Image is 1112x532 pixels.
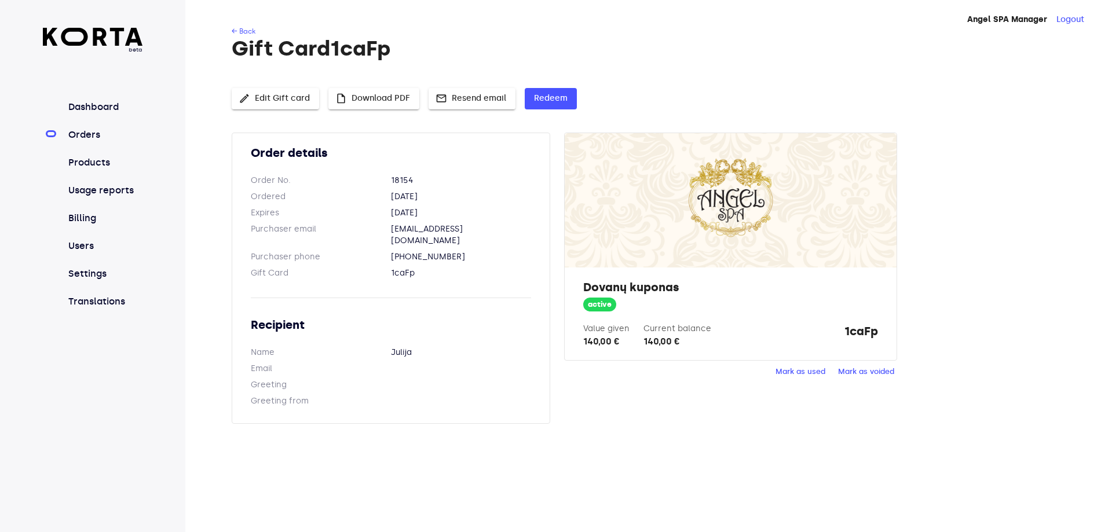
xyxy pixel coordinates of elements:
[583,335,630,348] div: 140,00 €
[232,27,255,35] a: ← Back
[391,175,531,186] dd: 18154
[251,347,391,358] dt: Name
[66,156,143,170] a: Products
[583,299,616,310] span: active
[251,175,391,186] dt: Order No.
[251,251,391,263] dt: Purchaser phone
[66,128,143,142] a: Orders
[773,363,828,381] button: Mark as used
[835,363,897,381] button: Mark as voided
[391,347,531,358] dd: Julija
[43,28,143,54] a: beta
[338,91,410,106] span: Download PDF
[643,335,711,348] div: 140,00 €
[844,323,878,348] strong: 1caFp
[66,267,143,281] a: Settings
[43,46,143,54] span: beta
[391,223,531,247] dd: [EMAIL_ADDRESS][DOMAIN_NAME]
[643,324,711,333] label: Current balance
[66,184,143,197] a: Usage reports
[251,317,531,333] h2: Recipient
[66,239,143,253] a: Users
[232,92,319,102] a: Edit Gift card
[232,88,319,109] button: Edit Gift card
[43,28,143,46] img: Korta
[534,91,568,106] span: Redeem
[967,14,1047,24] strong: Angel SPA Manager
[239,93,250,104] span: edit
[66,100,143,114] a: Dashboard
[251,223,391,247] dt: Purchaser email
[66,295,143,309] a: Translations
[251,207,391,219] dt: Expires
[583,279,877,295] h2: Dovanų kuponas
[241,91,310,106] span: Edit Gift card
[335,93,347,104] span: insert_drive_file
[251,363,391,375] dt: Email
[1056,14,1084,25] button: Logout
[251,191,391,203] dt: Ordered
[438,91,506,106] span: Resend email
[429,88,515,109] button: Resend email
[391,191,531,203] dd: [DATE]
[391,267,531,279] dd: 1caFp
[232,37,1063,60] h1: Gift Card 1caFp
[525,88,577,109] button: Redeem
[391,251,531,263] dd: [PHONE_NUMBER]
[391,207,531,219] dd: [DATE]
[776,365,825,379] span: Mark as used
[251,379,391,391] dt: Greeting
[838,365,894,379] span: Mark as voided
[436,93,447,104] span: mail
[66,211,143,225] a: Billing
[251,145,531,161] h2: Order details
[583,324,630,333] label: Value given
[251,267,391,279] dt: Gift Card
[251,395,391,407] dt: Greeting from
[328,88,419,109] button: Download PDF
